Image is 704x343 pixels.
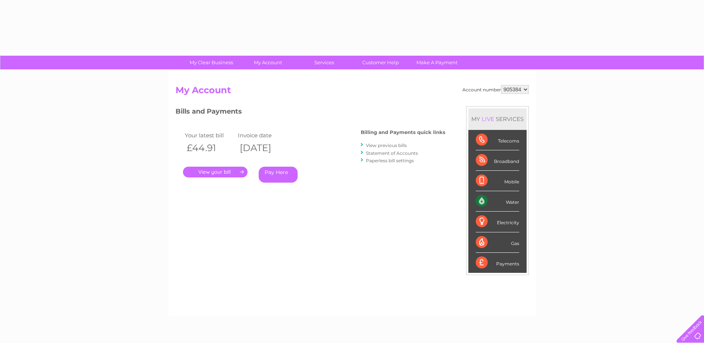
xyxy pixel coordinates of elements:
[366,143,407,148] a: View previous bills
[181,56,242,69] a: My Clear Business
[183,140,236,156] th: £44.91
[366,158,414,163] a: Paperless bill settings
[476,130,519,150] div: Telecoms
[259,167,298,183] a: Pay Here
[294,56,355,69] a: Services
[476,212,519,232] div: Electricity
[176,106,445,119] h3: Bills and Payments
[406,56,468,69] a: Make A Payment
[476,171,519,191] div: Mobile
[361,130,445,135] h4: Billing and Payments quick links
[183,130,236,140] td: Your latest bill
[236,130,289,140] td: Invoice date
[476,150,519,171] div: Broadband
[468,108,527,130] div: MY SERVICES
[476,253,519,273] div: Payments
[476,191,519,212] div: Water
[350,56,411,69] a: Customer Help
[237,56,298,69] a: My Account
[176,85,529,99] h2: My Account
[480,115,496,122] div: LIVE
[476,232,519,253] div: Gas
[236,140,289,156] th: [DATE]
[183,167,248,177] a: .
[366,150,418,156] a: Statement of Accounts
[462,85,529,94] div: Account number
